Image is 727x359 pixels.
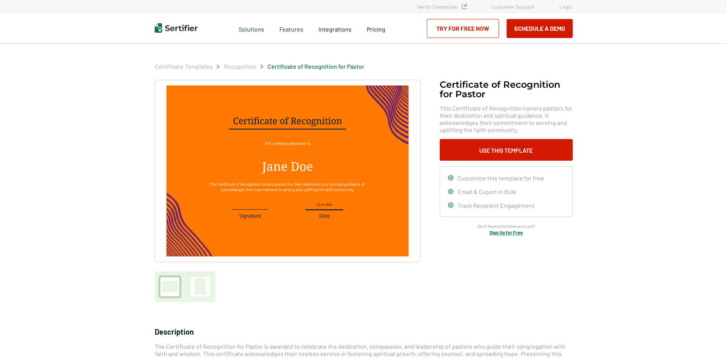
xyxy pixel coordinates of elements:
span: Customize this template for free [458,174,544,182]
a: Login [559,3,573,10]
a: Verify Credentials [417,3,467,10]
a: Try for Free Now [427,19,499,38]
span: Solutions [239,24,264,33]
a: Certificate of Recognition for Pastor [268,63,364,70]
span: Integrations [318,25,352,33]
a: Pricing [367,24,385,33]
span: Features [279,24,303,33]
img: Verified [462,4,467,9]
span: Don’t have a Sertifier account? [477,223,535,230]
h1: Certificate of Recognition for Pastor [440,80,573,99]
a: Certificate Templates [155,63,213,70]
a: Integrations [318,24,352,33]
img: Certificate of Recognition for Pastor [166,85,408,256]
a: Recognition [224,63,257,70]
div: Breadcrumb [155,63,364,70]
span: Pricing [367,25,385,33]
span: This Certificate of Recognition honors pastors for their dedication and spiritual guidance. It ac... [440,104,573,133]
span: Track Recipient Engagement [458,202,535,209]
button: Use This Template [440,139,573,161]
span: Email & Export in Bulk [458,188,516,195]
a: Customer Support [491,3,535,10]
img: Sertifier | Digital Credentialing Platform [155,23,198,33]
span: Description [155,327,194,336]
a: Sign Up for Free [489,230,523,235]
